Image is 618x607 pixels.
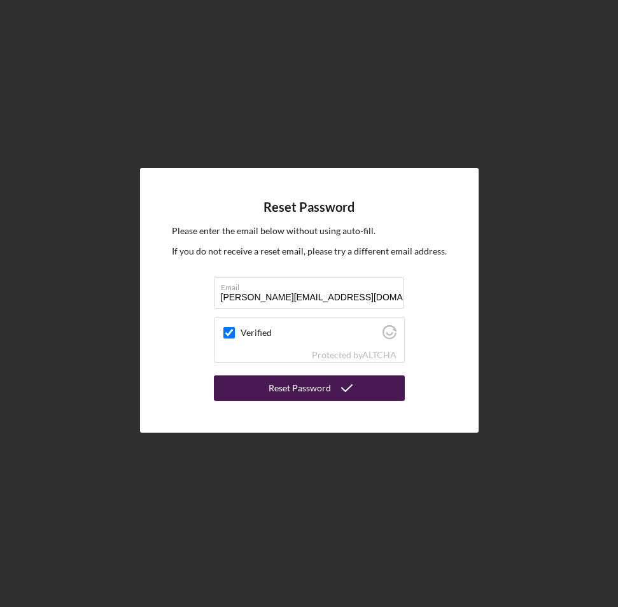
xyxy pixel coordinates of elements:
a: Visit Altcha.org [383,330,397,341]
a: Visit Altcha.org [362,349,397,360]
div: Reset Password [269,375,331,401]
h4: Reset Password [263,200,355,214]
div: Protected by [312,350,397,360]
p: If you do not receive a reset email, please try a different email address. [172,244,447,258]
label: Email [221,278,404,292]
button: Reset Password [214,375,405,401]
label: Verified [241,328,379,338]
p: Please enter the email below without using auto-fill. [172,224,447,238]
